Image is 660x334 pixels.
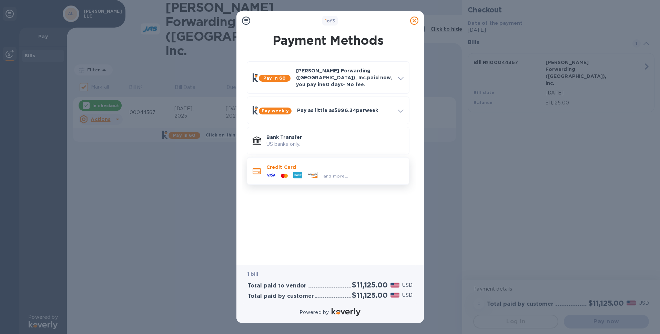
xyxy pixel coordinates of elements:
[262,108,289,113] b: Pay weekly
[332,308,361,316] img: Logo
[247,293,314,300] h3: Total paid by customer
[266,164,404,171] p: Credit Card
[297,107,393,114] p: Pay as little as $996.34 per week
[390,293,400,297] img: USD
[390,283,400,287] img: USD
[266,134,404,141] p: Bank Transfer
[323,173,348,179] span: and more...
[247,271,258,277] b: 1 bill
[352,281,387,289] h2: $11,125.00
[325,18,327,23] span: 1
[299,309,329,316] p: Powered by
[325,18,335,23] b: of 3
[247,283,306,289] h3: Total paid to vendor
[296,67,393,88] p: [PERSON_NAME] Forwarding ([GEOGRAPHIC_DATA]), Inc. paid now, you pay in 60 days - No fee.
[352,291,387,300] h2: $11,125.00
[402,282,413,289] p: USD
[402,292,413,299] p: USD
[263,75,286,81] b: Pay in 60
[266,141,404,148] p: US banks only.
[245,33,411,48] h1: Payment Methods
